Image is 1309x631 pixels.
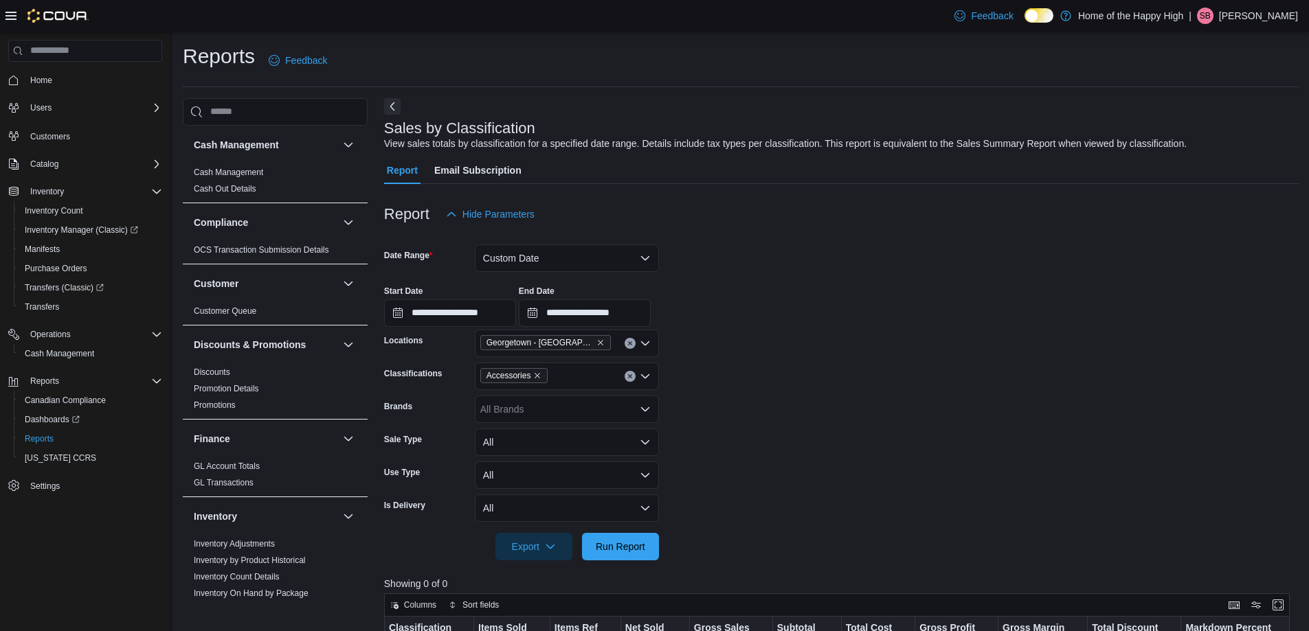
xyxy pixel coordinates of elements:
[263,47,333,74] a: Feedback
[1248,597,1264,613] button: Display options
[596,339,605,347] button: Remove Georgetown - Mountainview - Fire & Flower from selection in this group
[14,448,168,468] button: [US_STATE] CCRS
[1200,8,1211,24] span: SB
[183,43,255,70] h1: Reports
[3,70,168,90] button: Home
[25,183,162,200] span: Inventory
[194,138,337,152] button: Cash Management
[533,371,541,380] button: Remove Accessories from selection in this group
[194,571,280,582] span: Inventory Count Details
[462,599,499,610] span: Sort fields
[194,306,256,316] a: Customer Queue
[194,509,337,523] button: Inventory
[384,98,401,115] button: Next
[19,450,102,466] a: [US_STATE] CCRS
[25,244,60,255] span: Manifests
[14,240,168,259] button: Manifests
[486,369,531,382] span: Accessories
[194,477,254,488] span: GL Transactions
[625,338,636,349] button: Clear input
[340,336,357,353] button: Discounts & Promotions
[194,384,259,393] a: Promotion Details
[25,156,162,172] span: Catalog
[14,410,168,429] a: Dashboards
[194,383,259,394] span: Promotion Details
[194,277,337,290] button: Customer
[25,183,69,200] button: Inventory
[19,450,162,466] span: Washington CCRS
[340,214,357,231] button: Compliance
[25,156,64,172] button: Catalog
[25,263,87,274] span: Purchase Orders
[25,100,57,116] button: Users
[19,279,162,296] span: Transfers (Classic)
[30,102,52,113] span: Users
[640,338,651,349] button: Open list of options
[434,157,522,184] span: Email Subscription
[285,54,327,67] span: Feedback
[194,400,236,411] span: Promotions
[19,392,162,409] span: Canadian Compliance
[19,392,111,409] a: Canadian Compliance
[19,345,100,362] a: Cash Management
[19,241,162,257] span: Manifests
[582,533,659,560] button: Run Report
[440,200,540,228] button: Hide Parameters
[486,336,594,349] span: Georgetown - [GEOGRAPHIC_DATA] - Fire & Flower
[19,222,144,238] a: Inventory Manager (Classic)
[519,299,651,327] input: Press the down key to open a popover containing a calendar.
[14,391,168,410] button: Canadian Compliance
[1189,8,1191,24] p: |
[194,572,280,582] a: Inventory Count Details
[25,225,138,236] span: Inventory Manager (Classic)
[443,597,504,613] button: Sort fields
[384,286,423,297] label: Start Date
[194,245,329,255] a: OCS Transaction Submission Details
[625,371,636,382] button: Clear input
[387,157,418,184] span: Report
[19,260,162,277] span: Purchase Orders
[25,128,76,145] a: Customers
[183,164,368,203] div: Cash Management
[19,279,109,296] a: Transfers (Classic)
[14,220,168,240] a: Inventory Manager (Classic)
[30,329,71,340] span: Operations
[194,400,236,410] a: Promotions
[194,555,306,566] span: Inventory by Product Historical
[384,206,429,222] h3: Report
[14,429,168,448] button: Reports
[194,539,275,549] a: Inventory Adjustments
[25,477,162,494] span: Settings
[194,555,306,565] a: Inventory by Product Historical
[25,326,162,343] span: Operations
[19,241,65,257] a: Manifests
[194,588,309,598] a: Inventory On Hand by Package
[183,303,368,325] div: Customer
[475,428,659,456] button: All
[25,71,162,89] span: Home
[194,461,260,472] span: GL Account Totals
[194,338,306,352] h3: Discounts & Promotions
[194,538,275,549] span: Inventory Adjustments
[1226,597,1242,613] button: Keyboard shortcuts
[3,126,168,146] button: Customers
[194,432,230,446] h3: Finance
[519,286,555,297] label: End Date
[3,98,168,117] button: Users
[340,431,357,447] button: Finance
[14,201,168,220] button: Inventory Count
[475,461,659,489] button: All
[1197,8,1213,24] div: Savio Bassil
[340,275,357,292] button: Customer
[19,260,93,277] a: Purchase Orders
[640,371,651,382] button: Open list of options
[19,222,162,238] span: Inventory Manager (Classic)
[14,259,168,278] button: Purchase Orders
[971,9,1013,23] span: Feedback
[30,186,64,197] span: Inventory
[25,100,162,116] span: Users
[384,335,423,346] label: Locations
[14,344,168,363] button: Cash Management
[25,373,162,389] span: Reports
